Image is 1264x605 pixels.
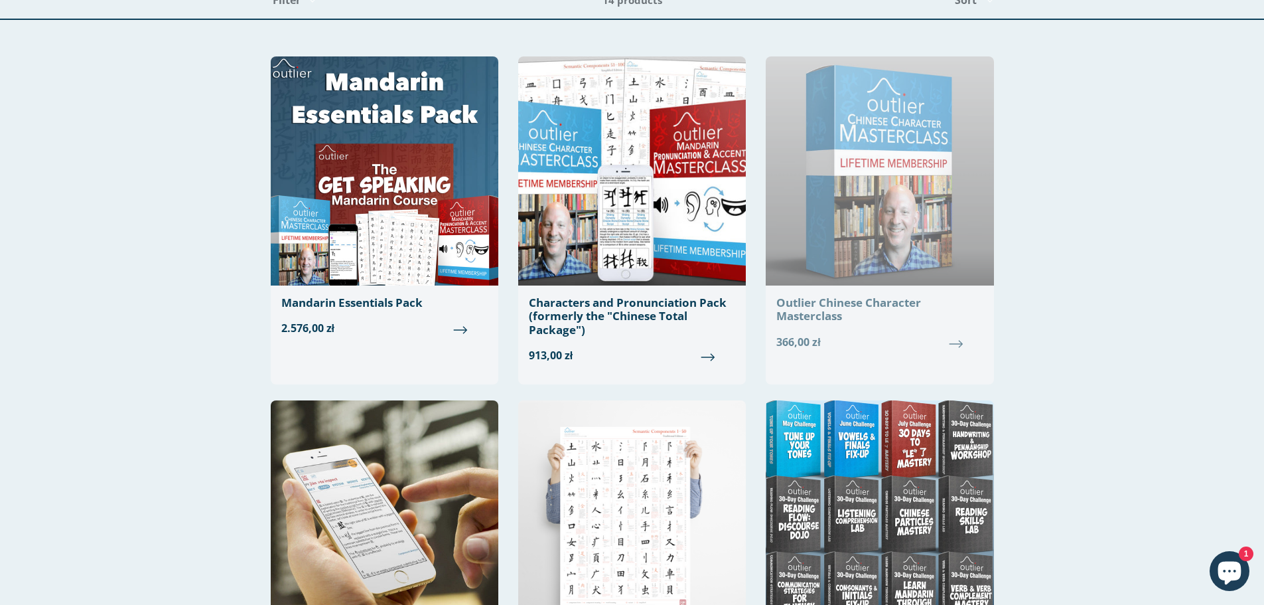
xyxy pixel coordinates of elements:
img: Chinese Total Package Outlier Linguistics [518,56,746,286]
div: Outlier Chinese Character Masterclass [776,296,983,323]
span: 366,00 zł [776,334,983,350]
img: Mandarin Essentials Pack [271,56,498,286]
inbox-online-store-chat: Shopify online store chat [1206,551,1253,594]
a: Characters and Pronunciation Pack (formerly the "Chinese Total Package") 913,00 zł [518,56,746,374]
a: Outlier Chinese Character Masterclass 366,00 zł [766,56,993,361]
div: Characters and Pronunciation Pack (formerly the "Chinese Total Package") [529,296,735,337]
a: Mandarin Essentials Pack 2.576,00 zł [271,56,498,347]
span: 913,00 zł [529,347,735,363]
div: Mandarin Essentials Pack [281,296,488,309]
span: 2.576,00 zł [281,320,488,336]
img: Outlier Chinese Character Masterclass Outlier Linguistics [766,56,993,286]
